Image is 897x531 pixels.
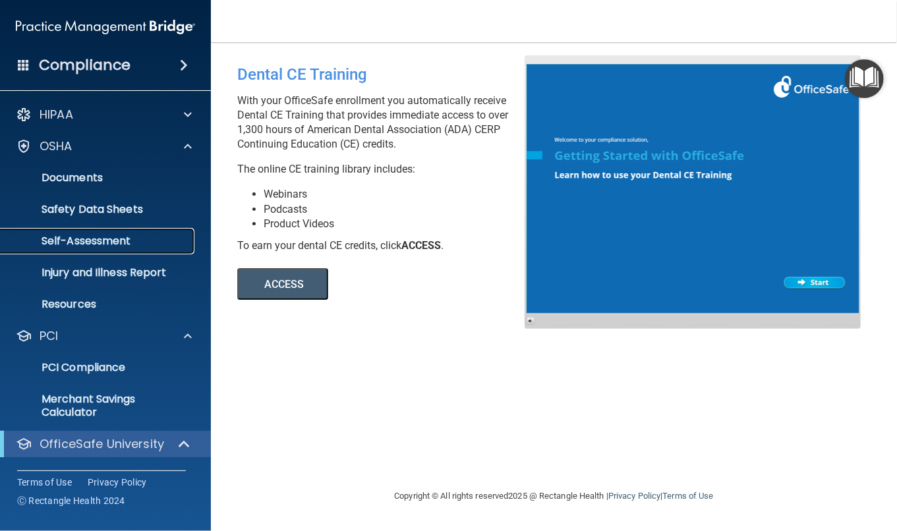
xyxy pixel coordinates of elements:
[88,476,147,489] a: Privacy Policy
[237,162,535,177] p: The online CE training library includes:
[9,298,188,311] p: Resources
[9,393,188,419] p: Merchant Savings Calculator
[9,171,188,184] p: Documents
[237,238,535,253] div: To earn your dental CE credits, click .
[16,107,192,123] a: HIPAA
[16,436,191,452] a: OfficeSafe University
[237,55,535,94] div: Dental CE Training
[16,14,195,40] img: PMB logo
[17,476,72,489] a: Terms of Use
[40,436,164,452] p: OfficeSafe University
[237,268,328,300] button: ACCESS
[264,202,535,217] li: Podcasts
[9,203,188,216] p: Safety Data Sheets
[831,440,881,490] iframe: Drift Widget Chat Controller
[40,138,72,154] p: OSHA
[40,107,73,123] p: HIPAA
[662,491,713,501] a: Terms of Use
[264,217,535,231] li: Product Videos
[608,491,660,501] a: Privacy Policy
[16,138,192,154] a: OSHA
[9,361,188,374] p: PCI Compliance
[16,328,192,344] a: PCI
[237,280,598,290] a: ACCESS
[237,94,535,152] p: With your OfficeSafe enrollment you automatically receive Dental CE Training that provides immedi...
[401,239,441,252] b: ACCESS
[39,56,130,74] h4: Compliance
[9,266,188,279] p: Injury and Illness Report
[845,59,884,98] button: Open Resource Center
[17,494,125,507] span: Ⓒ Rectangle Health 2024
[264,187,535,202] li: Webinars
[314,475,795,517] div: Copyright © All rights reserved 2025 @ Rectangle Health | |
[9,235,188,248] p: Self-Assessment
[40,328,58,344] p: PCI
[9,469,117,482] p: HIPAA Training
